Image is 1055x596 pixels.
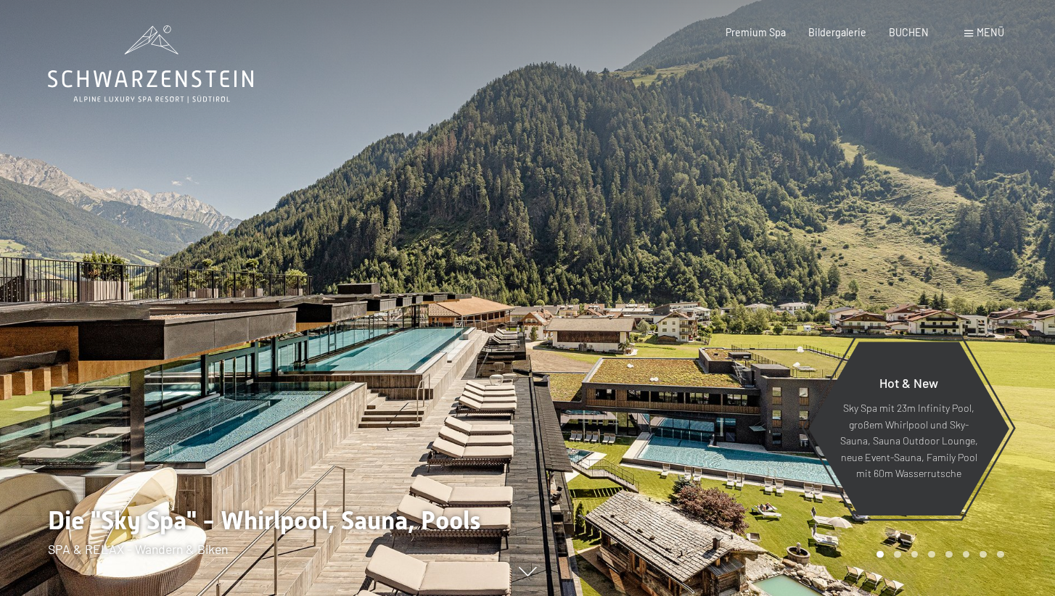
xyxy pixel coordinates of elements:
div: Carousel Page 3 [911,551,919,558]
div: Carousel Page 2 [894,551,901,558]
div: Carousel Page 7 [980,551,987,558]
span: Menü [977,26,1004,38]
div: Carousel Page 4 [928,551,935,558]
a: BUCHEN [889,26,929,38]
div: Carousel Page 6 [963,551,970,558]
div: Carousel Page 5 [945,551,953,558]
a: Premium Spa [726,26,786,38]
a: Hot & New Sky Spa mit 23m Infinity Pool, großem Whirlpool und Sky-Sauna, Sauna Outdoor Lounge, ne... [808,341,1010,516]
a: Bildergalerie [808,26,866,38]
p: Sky Spa mit 23m Infinity Pool, großem Whirlpool und Sky-Sauna, Sauna Outdoor Lounge, neue Event-S... [840,400,978,482]
div: Carousel Page 8 [997,551,1004,558]
div: Carousel Page 1 (Current Slide) [877,551,884,558]
span: Hot & New [879,375,938,391]
div: Carousel Pagination [871,551,1003,558]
